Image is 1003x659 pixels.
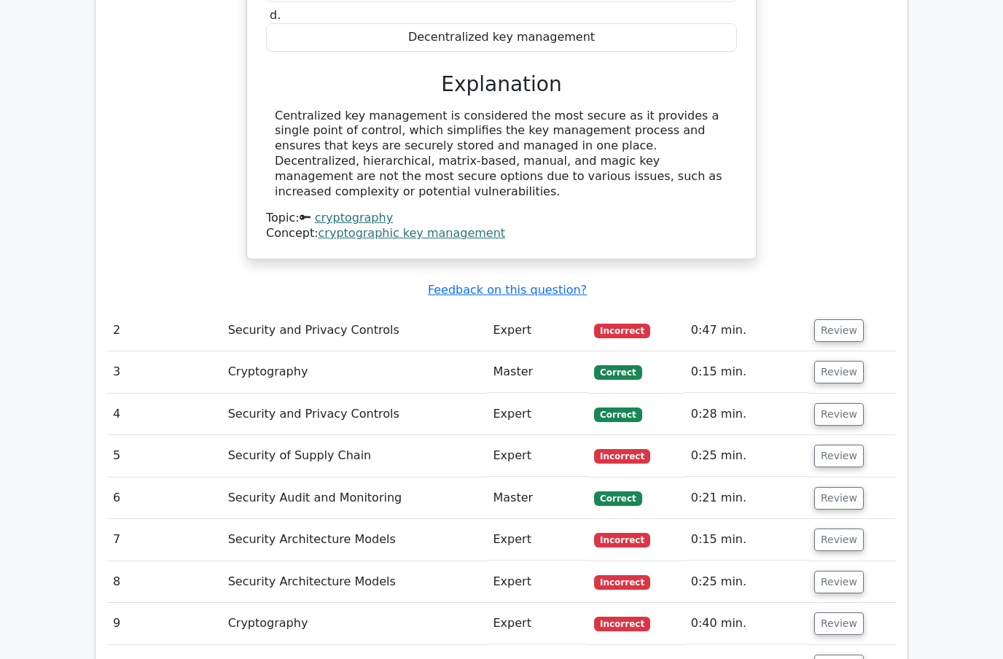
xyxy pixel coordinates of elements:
[487,603,588,644] td: Expert
[107,394,222,435] td: 4
[685,519,808,561] td: 0:15 min.
[685,435,808,477] td: 0:25 min.
[594,491,641,506] span: Correct
[487,561,588,603] td: Expert
[487,435,588,477] td: Expert
[107,519,222,561] td: 7
[275,109,728,200] div: Centralized key management is considered the most secure as it provides a single point of control...
[266,226,737,241] div: Concept:
[814,361,864,383] button: Review
[814,487,864,510] button: Review
[222,435,488,477] td: Security of Supply Chain
[107,435,222,477] td: 5
[107,351,222,393] td: 3
[594,533,650,547] span: Incorrect
[685,394,808,435] td: 0:28 min.
[270,8,281,22] span: d.
[266,23,737,52] div: Decentralized key management
[319,226,506,240] a: cryptographic key management
[487,310,588,351] td: Expert
[222,394,488,435] td: Security and Privacy Controls
[107,310,222,351] td: 2
[594,408,641,422] span: Correct
[814,529,864,551] button: Review
[685,603,808,644] td: 0:40 min.
[685,561,808,603] td: 0:25 min.
[222,351,488,393] td: Cryptography
[107,603,222,644] td: 9
[685,351,808,393] td: 0:15 min.
[222,519,488,561] td: Security Architecture Models
[222,310,488,351] td: Security and Privacy Controls
[487,394,588,435] td: Expert
[222,561,488,603] td: Security Architecture Models
[814,445,864,467] button: Review
[685,310,808,351] td: 0:47 min.
[107,561,222,603] td: 8
[222,477,488,519] td: Security Audit and Monitoring
[594,449,650,464] span: Incorrect
[594,575,650,590] span: Incorrect
[107,477,222,519] td: 6
[814,319,864,342] button: Review
[222,603,488,644] td: Cryptography
[275,72,728,97] h3: Explanation
[814,612,864,635] button: Review
[814,403,864,426] button: Review
[685,477,808,519] td: 0:21 min.
[428,283,587,297] a: Feedback on this question?
[594,617,650,631] span: Incorrect
[594,324,650,338] span: Incorrect
[315,211,393,225] a: cryptography
[487,351,588,393] td: Master
[594,365,641,380] span: Correct
[487,477,588,519] td: Master
[814,571,864,593] button: Review
[487,519,588,561] td: Expert
[266,211,737,226] div: Topic:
